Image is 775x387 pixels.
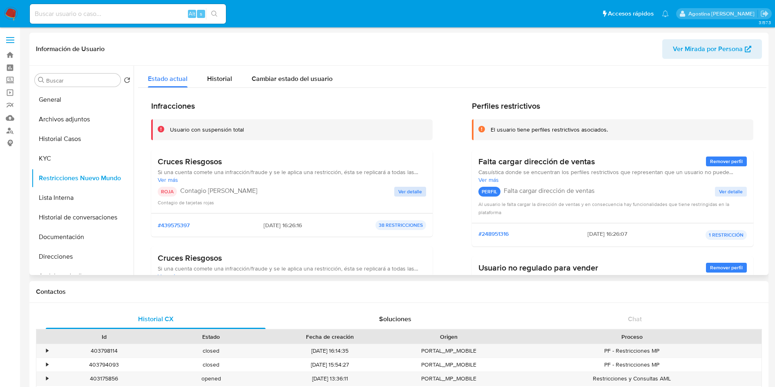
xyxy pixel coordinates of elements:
button: Volver al orden por defecto [124,77,130,86]
div: Origen [401,333,497,341]
div: 403175856 [51,372,158,385]
input: Buscar [46,77,117,84]
div: closed [158,344,265,358]
div: PF - Restricciones MP [503,344,762,358]
div: Fecha de creación [270,333,390,341]
h1: Información de Usuario [36,45,105,53]
button: Documentación [31,227,134,247]
button: General [31,90,134,110]
div: PORTAL_MP_MOBILE [395,372,503,385]
span: s [200,10,202,18]
div: Restricciones y Consultas AML [503,372,762,385]
div: Id [56,333,152,341]
div: • [46,347,48,355]
div: • [46,375,48,383]
button: Anticipos de dinero [31,266,134,286]
p: agostina.faruolo@mercadolibre.com [688,10,757,18]
div: • [46,361,48,369]
span: Alt [189,10,195,18]
button: Ver Mirada por Persona [662,39,762,59]
button: Historial de conversaciones [31,208,134,227]
span: Chat [628,314,642,324]
div: 403794093 [51,358,158,371]
div: closed [158,358,265,371]
button: Buscar [38,77,45,83]
div: [DATE] 13:36:11 [265,372,395,385]
span: Ver Mirada por Persona [673,39,743,59]
div: Estado [163,333,259,341]
a: Notificaciones [662,10,669,17]
input: Buscar usuario o caso... [30,9,226,19]
button: KYC [31,149,134,168]
div: PF - Restricciones MP [503,358,762,371]
button: Restricciones Nuevo Mundo [31,168,134,188]
button: Historial Casos [31,129,134,149]
div: Proceso [508,333,756,341]
div: PORTAL_MP_MOBILE [395,344,503,358]
span: Accesos rápidos [608,9,654,18]
a: Salir [760,9,769,18]
div: PORTAL_MP_MOBILE [395,358,503,371]
button: Archivos adjuntos [31,110,134,129]
span: Soluciones [379,314,411,324]
button: Lista Interna [31,188,134,208]
button: Direcciones [31,247,134,266]
div: opened [158,372,265,385]
div: [DATE] 15:54:27 [265,358,395,371]
h1: Contactos [36,288,762,296]
div: [DATE] 16:14:35 [265,344,395,358]
div: 403798114 [51,344,158,358]
button: search-icon [206,8,223,20]
span: Historial CX [138,314,174,324]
